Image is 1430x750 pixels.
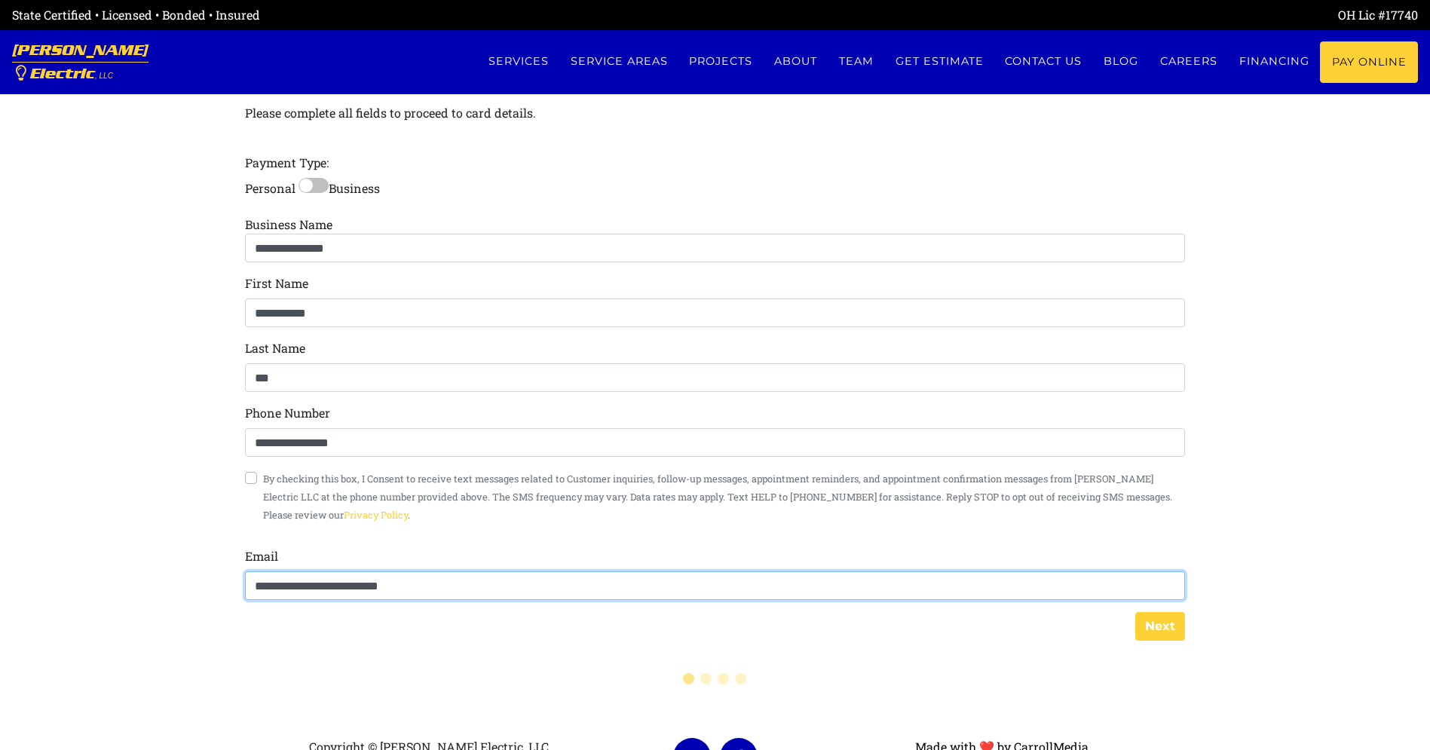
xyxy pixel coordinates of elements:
[12,6,715,24] div: State Certified • Licensed • Bonded • Insured
[245,339,305,357] label: Last Name
[245,547,278,565] label: Email
[884,41,994,81] a: Get estimate
[95,72,113,80] span: , LLC
[678,41,764,81] a: Projects
[263,473,1172,521] small: By checking this box, I Consent to receive text messages related to Customer inquiries, follow-up...
[245,154,329,172] label: Payment Type:
[12,30,149,94] a: [PERSON_NAME] Electric, LLC
[245,216,332,232] label: Business Name
[1320,41,1418,83] a: Pay Online
[245,404,330,422] label: Phone Number
[1093,41,1150,81] a: Blog
[1228,41,1320,81] a: Financing
[764,41,828,81] a: About
[559,41,678,81] a: Service Areas
[477,41,559,81] a: Services
[245,36,1186,600] div: Personal Business
[994,41,1093,81] a: Contact us
[828,41,885,81] a: Team
[1150,41,1229,81] a: Careers
[344,509,408,521] a: Privacy Policy
[245,103,536,124] p: Please complete all fields to proceed to card details.
[715,6,1419,24] div: OH Lic #17740
[245,274,308,292] label: First Name
[1135,612,1185,641] button: Next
